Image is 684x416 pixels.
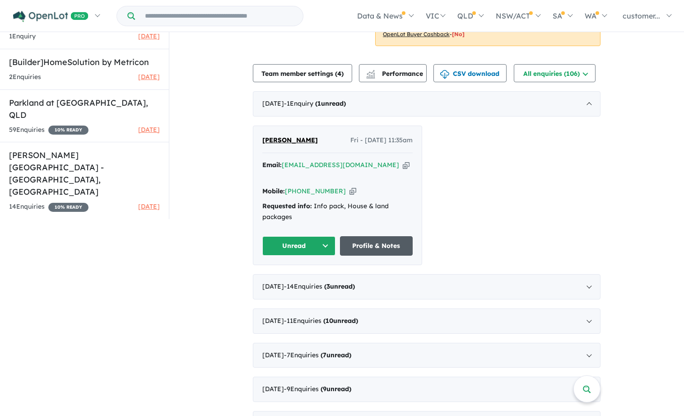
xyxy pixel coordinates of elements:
div: 2 Enquir ies [9,72,41,83]
strong: ( unread) [323,317,358,325]
h5: [PERSON_NAME][GEOGRAPHIC_DATA] - [GEOGRAPHIC_DATA] , [GEOGRAPHIC_DATA] [9,149,160,198]
span: - 14 Enquir ies [284,282,355,290]
span: [DATE] [138,73,160,81]
img: bar-chart.svg [366,73,375,79]
div: [DATE] [253,343,600,368]
strong: Email: [262,161,282,169]
span: - 9 Enquir ies [284,385,351,393]
h5: Parkland at [GEOGRAPHIC_DATA] , QLD [9,97,160,121]
div: 59 Enquir ies [9,125,88,136]
h5: [Builder] HomeSolution by Metricon [9,56,160,68]
input: Try estate name, suburb, builder or developer [137,6,301,26]
span: 4 [337,70,341,78]
u: OpenLot Buyer Cashback [383,31,450,37]
span: [DATE] [138,202,160,210]
div: 14 Enquir ies [9,201,88,212]
img: line-chart.svg [367,70,375,75]
span: customer... [623,11,660,20]
span: Fri - [DATE] 11:35am [350,135,413,146]
button: CSV download [433,64,507,82]
a: [EMAIL_ADDRESS][DOMAIN_NAME] [282,161,399,169]
button: Copy [403,160,409,170]
div: 1 Enquir y [9,31,36,42]
a: Profile & Notes [340,236,413,256]
span: [No] [452,31,465,37]
span: - 1 Enquir y [284,99,346,108]
strong: ( unread) [315,99,346,108]
strong: ( unread) [324,282,355,290]
strong: ( unread) [321,351,351,359]
span: 9 [323,385,326,393]
span: 7 [323,351,326,359]
span: [DATE] [138,126,160,134]
a: [PERSON_NAME] [262,135,318,146]
button: Copy [349,187,356,196]
strong: Mobile: [262,187,285,195]
span: 3 [326,282,330,290]
div: [DATE] [253,274,600,299]
button: All enquiries (106) [514,64,596,82]
button: Team member settings (4) [253,64,352,82]
span: 10 % READY [48,126,88,135]
img: Openlot PRO Logo White [13,11,88,22]
strong: ( unread) [321,385,351,393]
button: Unread [262,236,335,256]
div: Info pack, House & land packages [262,201,413,223]
img: download icon [440,70,449,79]
span: [PERSON_NAME] [262,136,318,144]
span: - 11 Enquir ies [284,317,358,325]
a: [PHONE_NUMBER] [285,187,346,195]
div: [DATE] [253,308,600,334]
span: Performance [368,70,423,78]
span: 1 [317,99,321,108]
div: [DATE] [253,91,600,117]
span: 10 [326,317,333,325]
span: 10 % READY [48,203,88,212]
span: [DATE] [138,32,160,40]
div: [DATE] [253,377,600,402]
strong: Requested info: [262,202,312,210]
span: - 7 Enquir ies [284,351,351,359]
button: Performance [359,64,427,82]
